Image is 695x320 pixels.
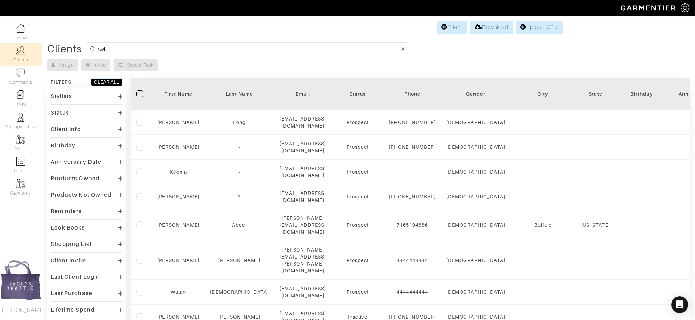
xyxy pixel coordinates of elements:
th: Toggle SortBy [205,78,274,110]
a: [DEMOGRAPHIC_DATA] [210,289,269,295]
img: reminder-icon-8004d30b9f0a5d33ae49ab947aed9ed385cf756f9e5892f1edd6e32f2345188e.png [16,90,25,99]
div: Prospect [336,257,378,264]
div: Clients [47,45,82,52]
div: Status [51,109,69,116]
div: Status [336,90,378,97]
img: gear-icon-white-bd11855cb880d31180b6d7d6211b90ccbf57a29d726f0c71d8c61bd08dd39cc2.png [681,3,689,12]
a: Long [233,119,246,125]
img: clients-icon-6bae9207a08558b7cb47a8932f037763ab4055f8c8b6bfacd5dc20c3e0201464.png [16,46,25,55]
button: CLEAR ALL [91,78,122,86]
th: Toggle SortBy [152,78,205,110]
a: [PERSON_NAME] [218,314,261,320]
div: [DEMOGRAPHIC_DATA] [446,257,505,264]
a: Client [437,21,467,34]
div: Prospect [336,168,378,175]
div: Last Purchase [51,290,92,297]
div: Last Name [210,90,269,97]
div: [US_STATE] [581,221,610,228]
div: Look Books [51,224,85,231]
div: [DEMOGRAPHIC_DATA] [446,221,505,228]
input: Search by name, email, phone, city, or state [97,44,399,53]
div: Stylists [51,93,72,100]
div: [DEMOGRAPHIC_DATA] [446,144,505,151]
img: stylists-icon-eb353228a002819b7ec25b43dbf5f0378dd9e0616d9560372ff212230b889e62.png [16,113,25,122]
img: comment-icon-a0a6a9ef722e966f86d9cbdc48e553b5cf19dbc54f86b18d962a5391bc8f6eb6.png [16,68,25,77]
div: Email [280,90,326,97]
div: Prospect [336,144,378,151]
img: garmentier-logo-header-white-b43fb05a5012e4ada735d5af1a66efaba907eab6374d6393d1fbf88cb4ef424d.png [617,2,681,14]
div: Client Info [51,126,81,133]
th: Toggle SortBy [331,78,384,110]
a: Download [470,21,513,34]
div: State [581,90,610,97]
a: [PERSON_NAME] [157,144,200,150]
img: garments-icon-b7da505a4dc4fd61783c78ac3ca0ef83fa9d6f193b1c9dc38574b1d14d53ca28.png [16,179,25,188]
div: [PERSON_NAME][EMAIL_ADDRESS][PERSON_NAME][DOMAIN_NAME] [280,246,326,274]
a: [PERSON_NAME] [218,257,261,263]
div: [PHONE_NUMBER] [389,119,436,126]
a: Keema [170,169,187,175]
div: Lifetime Spend [51,306,95,313]
div: Anniversary Date [51,159,101,166]
a: [PERSON_NAME] [157,194,200,199]
div: Prospect [336,289,378,296]
div: City [516,90,570,97]
div: First Name [157,90,200,97]
div: Products Not Owned [51,191,111,198]
div: 4444444444 [389,289,436,296]
div: Birthday [621,90,663,97]
a: Watan [171,289,186,295]
div: Open Intercom Messenger [671,296,688,313]
a: ? [238,194,241,199]
div: [PHONE_NUMBER] [389,193,436,200]
div: [DEMOGRAPHIC_DATA] [446,168,505,175]
img: garments-icon-b7da505a4dc4fd61783c78ac3ca0ef83fa9d6f193b1c9dc38574b1d14d53ca28.png [16,135,25,144]
a: [PERSON_NAME] [157,314,200,320]
div: Prospect [336,221,378,228]
div: Phone [389,90,436,97]
a: [PERSON_NAME] [157,257,200,263]
div: Prospect [336,193,378,200]
div: Client Invite [51,257,86,264]
div: Products Owned [51,175,100,182]
th: Toggle SortBy [441,78,511,110]
div: [PHONE_NUMBER] [389,144,436,151]
div: Birthday [51,142,75,149]
img: orders-icon-0abe47150d42831381b5fb84f609e132dff9fe21cb692f30cb5eec754e2cba89.png [16,157,25,166]
div: Last Client Login [51,274,100,281]
div: [EMAIL_ADDRESS][DOMAIN_NAME] [280,165,326,179]
div: [EMAIL_ADDRESS][DOMAIN_NAME] [280,115,326,129]
div: Shopping List [51,241,92,248]
a: Upload CSV [516,21,563,34]
div: [DEMOGRAPHIC_DATA] [446,289,505,296]
th: Toggle SortBy [615,78,668,110]
a: [PERSON_NAME] [157,119,200,125]
div: Gender [446,90,505,97]
div: CLEAR ALL [94,79,119,86]
div: [DEMOGRAPHIC_DATA] [446,193,505,200]
div: [PERSON_NAME][EMAIL_ADDRESS][DOMAIN_NAME] [280,214,326,235]
div: 7165104886 [389,221,436,228]
a: [PERSON_NAME] [157,222,200,228]
div: [DEMOGRAPHIC_DATA] [446,119,505,126]
a: - [239,144,240,150]
div: FILTERS [51,79,71,86]
div: 4444444444 [389,257,436,264]
div: [EMAIL_ADDRESS][DOMAIN_NAME] [280,140,326,154]
div: Buffalo [516,221,570,228]
div: Reminders [51,208,82,215]
div: [EMAIL_ADDRESS][DOMAIN_NAME] [280,190,326,204]
a: - [239,169,240,175]
div: Prospect [336,119,378,126]
div: [EMAIL_ADDRESS][DOMAIN_NAME] [280,285,326,299]
a: Abeel [232,222,247,228]
img: dashboard-icon-dbcd8f5a0b271acd01030246c82b418ddd0df26cd7fceb0bd07c9910d44c42f6.png [16,24,25,33]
